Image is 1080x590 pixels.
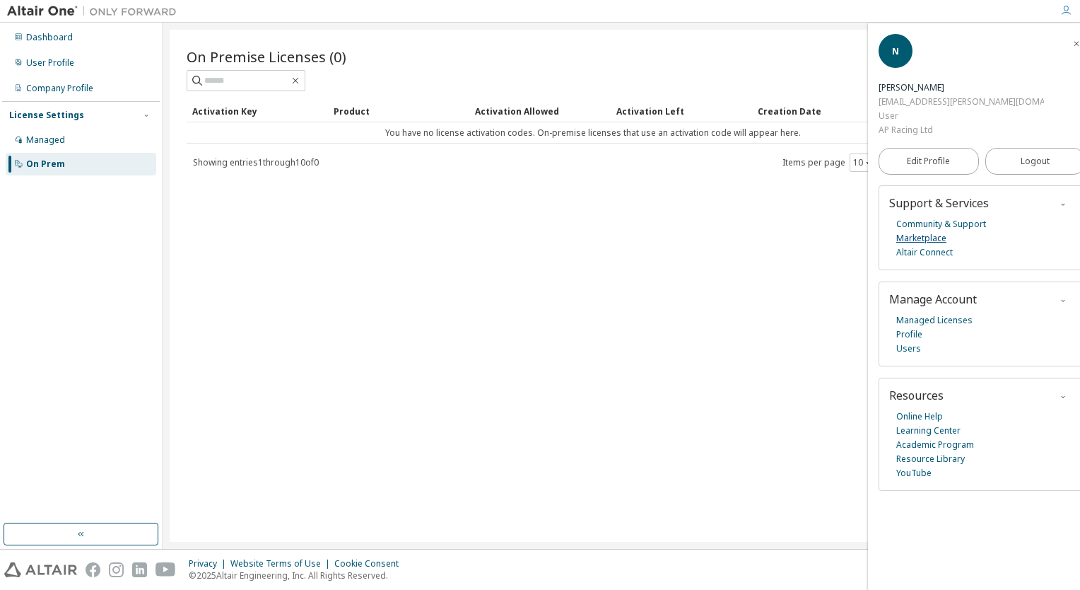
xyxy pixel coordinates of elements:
div: Product [334,100,464,122]
img: instagram.svg [109,562,124,577]
div: Activation Left [616,100,746,122]
div: License Settings [9,110,84,121]
a: Profile [896,328,922,342]
span: Manage Account [889,291,977,307]
a: Marketplace [896,231,946,245]
td: You have no license activation codes. On-premise licenses that use an activation code will appear... [187,122,999,144]
a: Users [896,342,921,356]
div: Activation Allowed [475,100,605,122]
span: N [892,45,899,57]
p: © 2025 Altair Engineering, Inc. All Rights Reserved. [189,569,407,582]
div: Website Terms of Use [230,558,334,569]
div: [EMAIL_ADDRESS][PERSON_NAME][DOMAIN_NAME] [879,95,1044,109]
img: linkedin.svg [132,562,147,577]
a: YouTube [896,466,932,480]
div: On Prem [26,158,65,170]
div: Managed [26,134,65,146]
span: Resources [889,388,944,403]
img: facebook.svg [86,562,100,577]
a: Academic Program [896,438,974,452]
a: Resource Library [896,452,965,466]
a: Managed Licenses [896,313,973,328]
a: Learning Center [896,424,961,438]
div: Niall Geoghegan [879,81,1044,95]
a: Online Help [896,410,943,424]
a: Edit Profile [879,148,979,175]
span: Logout [1021,154,1050,168]
div: User Profile [26,57,74,69]
div: Cookie Consent [334,558,407,569]
span: Edit Profile [907,156,950,167]
div: Company Profile [26,83,93,94]
div: AP Racing Ltd [879,123,1044,137]
span: Items per page [782,154,876,172]
img: youtube.svg [155,562,176,577]
div: Dashboard [26,32,73,43]
button: 10 [853,157,872,168]
div: Creation Date [758,100,994,122]
div: Privacy [189,558,230,569]
span: Showing entries 1 through 10 of 0 [193,156,319,168]
a: Altair Connect [896,245,953,260]
a: Community & Support [896,217,986,231]
div: Activation Key [192,100,322,122]
img: altair_logo.svg [4,562,77,577]
img: Altair One [7,4,184,18]
span: Support & Services [889,195,989,211]
div: User [879,109,1044,123]
span: On Premise Licenses (0) [187,47,346,66]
